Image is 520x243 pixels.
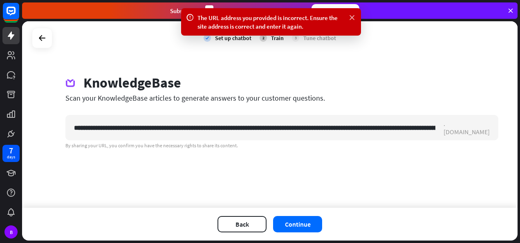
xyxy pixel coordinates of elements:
[204,34,211,42] i: check
[312,4,359,17] div: Subscribe now
[205,5,213,16] div: 3
[260,34,267,42] div: 2
[197,13,345,31] div: The URL address you provided is incorrect. Ensure the site address is correct and enter it again.
[273,216,322,232] button: Continue
[303,34,336,42] div: Tune chatbot
[4,225,18,239] div: B
[170,5,305,16] div: Subscribe in days to get your first month for $1
[292,34,299,42] div: 3
[83,74,181,91] div: KnowledgeBase
[444,119,498,136] div: .[DOMAIN_NAME]
[65,142,474,149] div: By sharing your URL, you confirm you have the necessary rights to share its content.
[7,154,15,160] div: days
[271,34,284,42] div: Train
[7,3,31,28] button: Open LiveChat chat widget
[2,145,20,162] a: 7 days
[215,34,251,42] div: Set up chatbot
[9,147,13,154] div: 7
[217,216,267,232] button: Back
[65,93,474,103] div: Scan your KnowledgeBase articles to generate answers to your customer questions.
